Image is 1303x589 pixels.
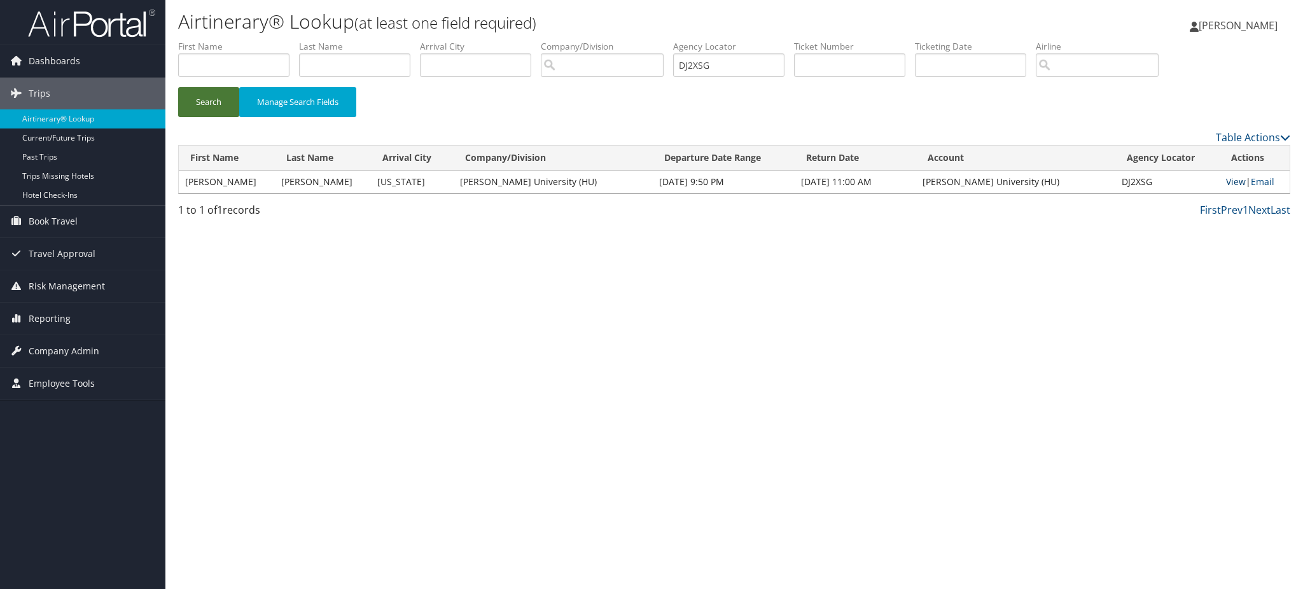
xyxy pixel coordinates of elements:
[454,146,653,170] th: Company/Division
[178,8,919,35] h1: Airtinerary® Lookup
[275,170,371,193] td: [PERSON_NAME]
[275,146,371,170] th: Last Name: activate to sort column ascending
[371,146,453,170] th: Arrival City: activate to sort column ascending
[795,146,916,170] th: Return Date: activate to sort column ascending
[1216,130,1290,144] a: Table Actions
[299,40,420,53] label: Last Name
[29,270,105,302] span: Risk Management
[420,40,541,53] label: Arrival City
[29,238,95,270] span: Travel Approval
[29,335,99,367] span: Company Admin
[653,170,795,193] td: [DATE] 9:50 PM
[916,170,1115,193] td: [PERSON_NAME] University (HU)
[794,40,915,53] label: Ticket Number
[454,170,653,193] td: [PERSON_NAME] University (HU)
[1248,203,1271,217] a: Next
[915,40,1036,53] label: Ticketing Date
[653,146,795,170] th: Departure Date Range: activate to sort column ascending
[795,170,916,193] td: [DATE] 11:00 AM
[1243,203,1248,217] a: 1
[1200,203,1221,217] a: First
[239,87,356,117] button: Manage Search Fields
[29,368,95,399] span: Employee Tools
[28,8,155,38] img: airportal-logo.png
[371,170,453,193] td: [US_STATE]
[217,203,223,217] span: 1
[29,205,78,237] span: Book Travel
[1226,176,1246,188] a: View
[178,87,239,117] button: Search
[1220,170,1290,193] td: |
[354,12,536,33] small: (at least one field required)
[1036,40,1168,53] label: Airline
[29,45,80,77] span: Dashboards
[673,40,794,53] label: Agency Locator
[1251,176,1274,188] a: Email
[178,202,442,224] div: 1 to 1 of records
[179,146,275,170] th: First Name: activate to sort column ascending
[1115,146,1220,170] th: Agency Locator: activate to sort column ascending
[1115,170,1220,193] td: DJ2XSG
[179,170,275,193] td: [PERSON_NAME]
[178,40,299,53] label: First Name
[29,303,71,335] span: Reporting
[1220,146,1290,170] th: Actions
[1190,6,1290,45] a: [PERSON_NAME]
[1221,203,1243,217] a: Prev
[1271,203,1290,217] a: Last
[541,40,673,53] label: Company/Division
[1199,18,1278,32] span: [PERSON_NAME]
[29,78,50,109] span: Trips
[916,146,1115,170] th: Account: activate to sort column ascending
